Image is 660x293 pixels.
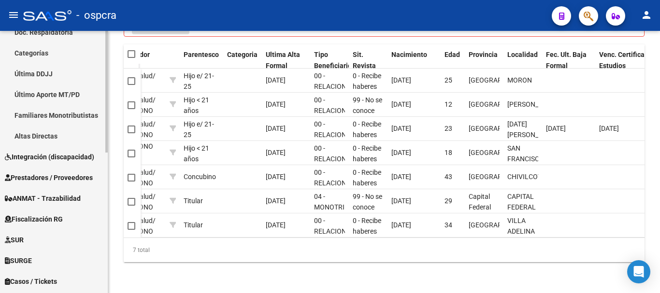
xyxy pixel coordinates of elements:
datatable-header-cell: Ultima Alta Formal [262,44,310,76]
span: 0 - Recibe haberes regularmente [353,144,393,174]
div: [DATE] [266,147,306,158]
span: [GEOGRAPHIC_DATA] [469,76,534,84]
span: [GEOGRAPHIC_DATA] [469,100,534,108]
span: Sit. Revista [353,51,376,70]
span: MORON [507,76,532,84]
mat-icon: person [641,9,652,21]
span: 0 - Recibe haberes regularmente [353,217,393,247]
span: 12 [445,100,452,108]
span: [DATE] [391,125,411,132]
div: [DATE] [266,220,306,231]
span: [DATE] [391,76,411,84]
span: 29 [445,197,452,205]
span: Hijo < 21 años [184,96,209,115]
span: 18 [445,149,452,156]
span: Venc. Certificado Estudios [599,51,652,70]
span: [DATE] [391,221,411,229]
span: 00 - RELACION DE DEPENDENCIA [314,217,359,257]
div: [DATE] [266,171,306,182]
span: CHIVILCOY [507,173,542,181]
span: Titular [184,197,203,205]
span: Capital Federal [469,193,491,211]
span: Categoria [227,51,258,58]
span: Hijo e/ 21-25 estudiando [184,120,217,150]
span: 99 - No se conoce situación de revista [353,193,382,233]
span: 0 - Recibe haberes regularmente [353,72,393,102]
datatable-header-cell: Tipo Beneficiario [310,44,349,76]
span: - ospcra [76,5,116,26]
span: [DATE] [391,149,411,156]
div: 7 total [124,238,645,262]
span: 0 - Recibe haberes regularmente [353,168,393,198]
span: [GEOGRAPHIC_DATA] [469,125,534,132]
span: Edad [445,51,460,58]
datatable-header-cell: Nacimiento [387,44,441,76]
span: Provincia [469,51,498,58]
span: Hijo < 21 años [184,144,209,163]
span: Casos / Tickets [5,276,57,287]
span: 00 - RELACION DE DEPENDENCIA [314,72,359,112]
span: [DATE] [599,125,619,132]
span: Fiscalización RG [5,214,63,224]
datatable-header-cell: Categoria [223,44,262,76]
div: [DATE] [266,195,306,207]
span: [PERSON_NAME] [507,100,559,108]
datatable-header-cell: Fec. Ult. Baja Formal [542,44,595,76]
span: Concubino [184,173,216,181]
mat-icon: menu [8,9,19,21]
span: 25 [445,76,452,84]
span: Integración (discapacidad) [5,152,94,162]
datatable-header-cell: Localidad [503,44,542,76]
span: Nacimiento [391,51,427,58]
datatable-header-cell: Edad [441,44,465,76]
span: ANMAT - Trazabilidad [5,193,81,204]
div: [DATE] [266,99,306,110]
span: SUR [5,235,24,245]
span: Fec. Ult. Baja Formal [546,51,587,70]
span: 00 - RELACION DE DEPENDENCIA [314,120,359,161]
span: Hijo e/ 21-25 estudiando [184,72,217,102]
span: [DATE][PERSON_NAME] [507,120,559,139]
span: 00 - RELACION DE DEPENDENCIA [314,96,359,137]
span: 99 - No se conoce situación de revista [353,96,382,137]
span: 43 [445,173,452,181]
span: [DATE] [391,173,411,181]
span: CAPITAL FEDERAL - AC [507,193,536,223]
span: Parentesco [184,51,219,58]
span: VILLA ADELINA [507,217,535,236]
span: [DATE] [546,125,566,132]
span: [GEOGRAPHIC_DATA] [469,149,534,156]
span: 23 [445,125,452,132]
span: SAN FRANCISCO [PERSON_NAME] [507,144,559,174]
span: [DATE] [391,100,411,108]
datatable-header-cell: Sit. Revista [349,44,387,76]
span: Titular [184,221,203,229]
span: [GEOGRAPHIC_DATA] [469,221,534,229]
datatable-header-cell: Parentesco [180,44,223,76]
span: 04 - MONOTRIBUTISTAS [314,193,374,211]
span: SURGE [5,255,32,266]
span: Ultima Alta Formal [266,51,300,70]
div: Open Intercom Messenger [627,260,650,283]
span: Localidad [507,51,538,58]
span: 34 [445,221,452,229]
span: 00 - RELACION DE DEPENDENCIA [314,144,359,185]
span: [DATE] [391,197,411,205]
span: 00 - RELACION DE DEPENDENCIA [314,168,359,209]
span: 0 - Recibe haberes regularmente [353,120,393,150]
datatable-header-cell: Provincia [465,44,503,76]
div: [DATE] [266,123,306,134]
span: [GEOGRAPHIC_DATA] [469,173,534,181]
span: Prestadores / Proveedores [5,172,93,183]
div: [DATE] [266,75,306,86]
span: Tipo Beneficiario [314,51,352,70]
datatable-header-cell: Venc. Certificado Estudios [595,44,658,76]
